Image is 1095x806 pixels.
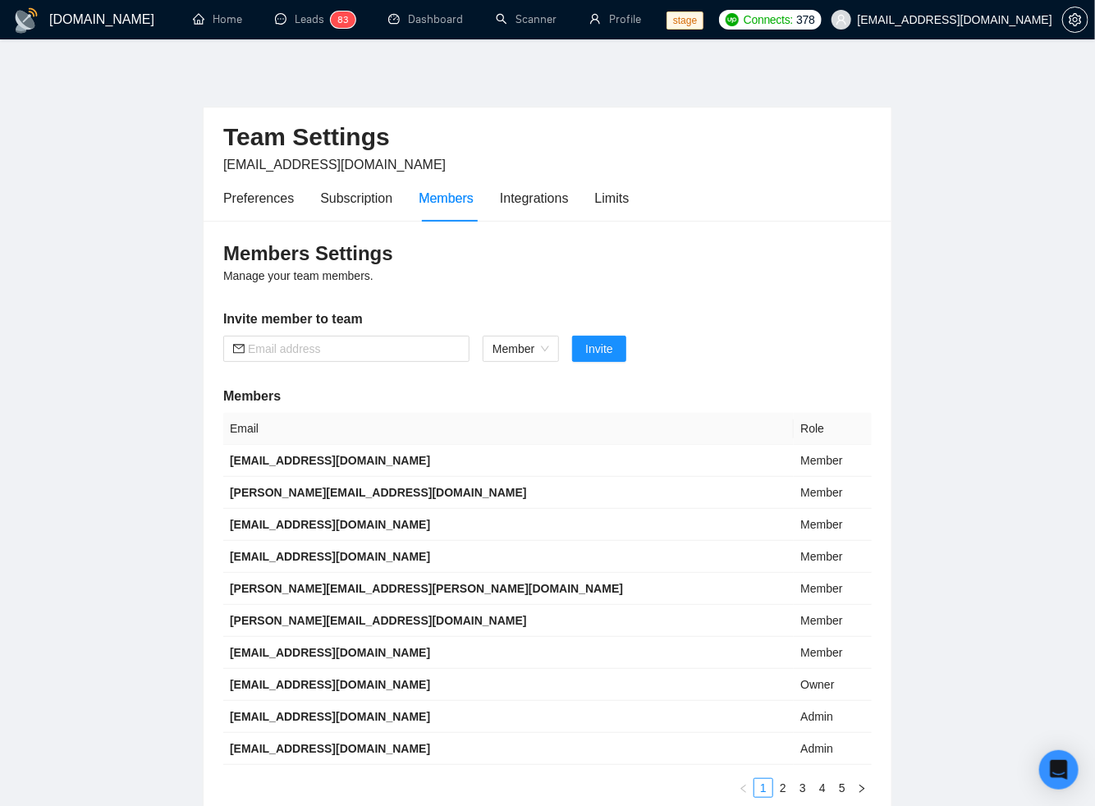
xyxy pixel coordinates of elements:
span: setting [1063,13,1088,26]
span: Invite [585,340,612,358]
button: right [852,778,872,798]
td: Member [794,637,872,669]
img: upwork-logo.png [726,13,739,26]
input: Email address [248,340,460,358]
td: Owner [794,669,872,701]
b: [EMAIL_ADDRESS][DOMAIN_NAME] [230,710,430,723]
li: 1 [754,778,773,798]
a: userProfile [589,12,641,26]
a: 2 [774,779,792,797]
td: Member [794,509,872,541]
sup: 83 [331,11,355,28]
button: Invite [572,336,625,362]
h2: Team Settings [223,121,872,154]
span: Member [493,337,549,361]
span: mail [233,343,245,355]
div: Preferences [223,188,294,208]
td: Member [794,445,872,477]
th: Email [223,413,794,445]
li: Next Page [852,778,872,798]
a: 5 [833,779,851,797]
h5: Members [223,387,872,406]
li: 3 [793,778,813,798]
span: left [739,784,749,794]
span: 8 [337,14,343,25]
a: homeHome [193,12,242,26]
div: Integrations [500,188,569,208]
b: [EMAIL_ADDRESS][DOMAIN_NAME] [230,646,430,659]
span: 3 [343,14,349,25]
h5: Invite member to team [223,309,872,329]
span: 378 [796,11,814,29]
div: Limits [595,188,630,208]
span: Manage your team members. [223,269,373,282]
div: Members [419,188,474,208]
h3: Members Settings [223,240,872,267]
a: setting [1062,13,1088,26]
b: [EMAIL_ADDRESS][DOMAIN_NAME] [230,518,430,531]
button: setting [1062,7,1088,33]
b: [EMAIL_ADDRESS][DOMAIN_NAME] [230,742,430,755]
li: Previous Page [734,778,754,798]
span: Connects: [744,11,793,29]
b: [EMAIL_ADDRESS][DOMAIN_NAME] [230,678,430,691]
img: logo [13,7,39,34]
span: stage [667,11,703,30]
div: Open Intercom Messenger [1039,750,1079,790]
span: [EMAIL_ADDRESS][DOMAIN_NAME] [223,158,446,172]
th: Role [794,413,872,445]
a: searchScanner [496,12,557,26]
div: Subscription [320,188,392,208]
a: 4 [813,779,832,797]
td: Admin [794,733,872,765]
span: user [836,14,847,25]
li: 2 [773,778,793,798]
button: left [734,778,754,798]
td: Member [794,477,872,509]
li: 5 [832,778,852,798]
b: [PERSON_NAME][EMAIL_ADDRESS][PERSON_NAME][DOMAIN_NAME] [230,582,623,595]
td: Member [794,541,872,573]
a: 1 [754,779,772,797]
td: Member [794,573,872,605]
b: [PERSON_NAME][EMAIL_ADDRESS][DOMAIN_NAME] [230,486,527,499]
b: [EMAIL_ADDRESS][DOMAIN_NAME] [230,454,430,467]
b: [EMAIL_ADDRESS][DOMAIN_NAME] [230,550,430,563]
a: 3 [794,779,812,797]
li: 4 [813,778,832,798]
b: [PERSON_NAME][EMAIL_ADDRESS][DOMAIN_NAME] [230,614,527,627]
span: right [857,784,867,794]
td: Member [794,605,872,637]
a: dashboardDashboard [388,12,463,26]
a: messageLeads83 [275,12,355,26]
td: Admin [794,701,872,733]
